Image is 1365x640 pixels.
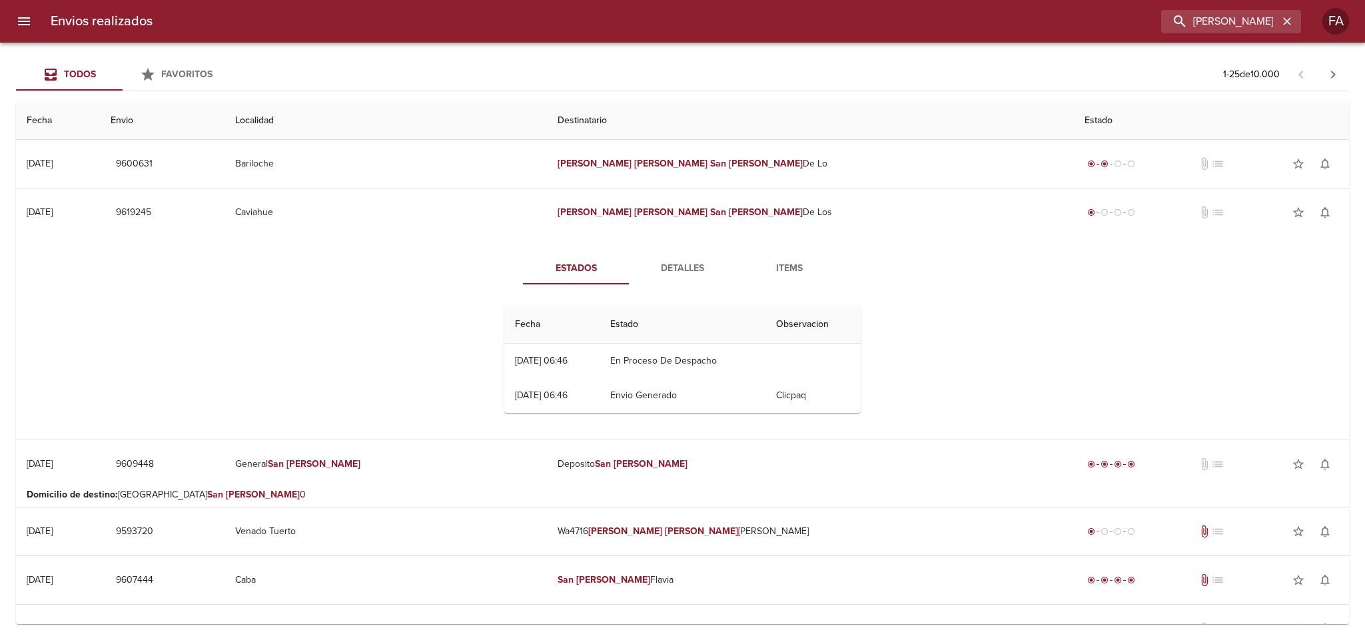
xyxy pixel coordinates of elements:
input: buscar [1161,10,1278,33]
span: star_border [1292,525,1305,538]
span: No tiene pedido asociado [1211,157,1224,170]
em: San [268,623,284,634]
th: Destinatario [547,102,1074,140]
span: Pagina anterior [1285,67,1317,81]
button: Agregar a favoritos [1285,518,1312,545]
p: 1 - 25 de 10.000 [1223,68,1280,81]
div: Generado [1085,622,1138,635]
span: 9600631 [116,156,153,172]
div: [DATE] 06:46 [515,355,568,366]
span: radio_button_checked [1127,460,1135,468]
em: [PERSON_NAME] [729,158,803,169]
button: menu [8,5,40,37]
div: FA [1322,8,1349,35]
td: Bariloche [225,140,546,188]
em: [PERSON_NAME] [226,489,300,500]
span: No tiene pedido asociado [1211,622,1224,635]
b: Domicilio de destino : [27,489,118,500]
div: [DATE] [27,158,53,169]
span: radio_button_unchecked [1101,208,1109,216]
span: Tiene documentos adjuntos [1198,573,1211,587]
button: 9600631 [111,152,158,176]
button: Activar notificaciones [1312,518,1338,545]
button: Activar notificaciones [1312,151,1338,177]
table: Tabla de seguimiento [504,306,861,413]
em: [PERSON_NAME] [634,206,708,218]
button: 9619245 [111,200,157,225]
em: [PERSON_NAME] [614,458,687,470]
button: Activar notificaciones [1312,451,1338,478]
button: 9607444 [111,568,159,593]
th: Fecha [504,306,600,344]
span: star_border [1292,206,1305,219]
span: No tiene pedido asociado [1211,525,1224,538]
em: San [710,158,726,169]
td: Envio Generado [600,378,765,413]
div: [DATE] [27,525,53,537]
span: 9607444 [116,572,153,589]
button: Agregar a favoritos [1285,451,1312,478]
button: 9593720 [111,519,159,544]
span: Detalles [638,260,728,277]
span: radio_button_checked [1087,576,1095,584]
span: Favoritos [161,69,213,80]
div: Tabs detalle de guia [523,252,843,284]
span: radio_button_checked [1101,160,1109,168]
em: [PERSON_NAME] [665,525,739,537]
th: Observacion [765,306,861,344]
span: No tiene pedido asociado [1211,206,1224,219]
span: star_border [1292,622,1305,635]
em: [PERSON_NAME] [286,458,360,470]
button: Activar notificaciones [1312,199,1338,226]
span: radio_button_unchecked [1127,160,1135,168]
td: De Los [547,188,1074,236]
div: [DATE] [27,206,53,218]
td: En Proceso De Despacho [600,344,765,378]
span: radio_button_checked [1101,576,1109,584]
p: [GEOGRAPHIC_DATA] 0 [27,488,1338,501]
div: [DATE] 06:46 [515,390,568,401]
span: radio_button_unchecked [1127,208,1135,216]
em: [PERSON_NAME] [286,623,360,634]
span: radio_button_checked [1114,576,1122,584]
span: No tiene documentos adjuntos [1198,206,1211,219]
span: No tiene pedido asociado [1211,458,1224,471]
em: [PERSON_NAME] [576,574,650,585]
td: Flavia [547,556,1074,604]
button: Agregar a favoritos [1285,567,1312,593]
button: Activar notificaciones [1312,567,1338,593]
em: [PERSON_NAME] [588,525,662,537]
span: radio_button_unchecked [1127,527,1135,535]
span: radio_button_checked [1101,460,1109,468]
span: radio_button_unchecked [1114,160,1122,168]
div: Abrir información de usuario [1322,8,1349,35]
div: Entregado [1085,573,1138,587]
th: Estado [600,306,765,344]
div: Entregado [1085,458,1138,471]
button: 9609448 [111,452,159,477]
div: [DATE] [27,458,53,470]
td: Wa4716 [PERSON_NAME] [547,507,1074,555]
span: radio_button_unchecked [1101,527,1109,535]
td: Caviahue [225,188,546,236]
span: notifications_none [1318,458,1332,471]
span: radio_button_checked [1087,460,1095,468]
em: San [595,623,611,634]
span: 9609448 [116,456,154,473]
th: Fecha [16,102,100,140]
span: Items [744,260,835,277]
span: notifications_none [1318,157,1332,170]
span: radio_button_unchecked [1114,527,1122,535]
span: Tiene documentos adjuntos [1198,525,1211,538]
div: [DATE] [27,574,53,585]
span: radio_button_checked [1087,208,1095,216]
th: Localidad [225,102,546,140]
span: radio_button_checked [1114,460,1122,468]
div: Tabs Envios [16,59,229,91]
em: San [558,574,574,585]
h6: Envios realizados [51,11,153,32]
em: [PERSON_NAME] [558,206,632,218]
span: notifications_none [1318,622,1332,635]
span: star_border [1292,573,1305,587]
span: No tiene pedido asociado [1211,573,1224,587]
